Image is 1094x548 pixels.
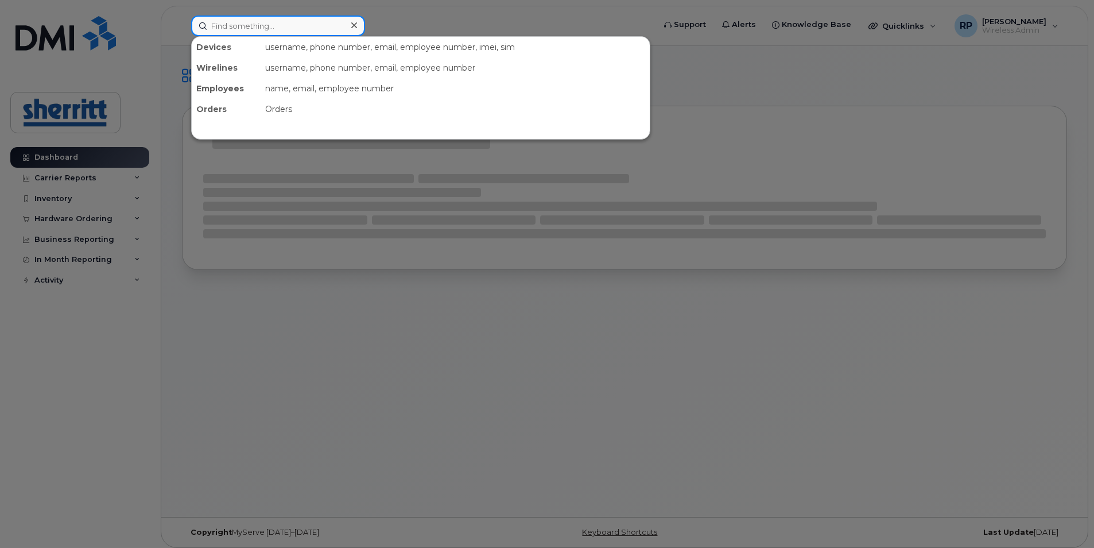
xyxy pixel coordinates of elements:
div: username, phone number, email, employee number [261,57,650,78]
div: Wirelines [192,57,261,78]
div: Orders [192,99,261,119]
div: name, email, employee number [261,78,650,99]
div: Devices [192,37,261,57]
div: Orders [261,99,650,119]
div: Employees [192,78,261,99]
div: username, phone number, email, employee number, imei, sim [261,37,650,57]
